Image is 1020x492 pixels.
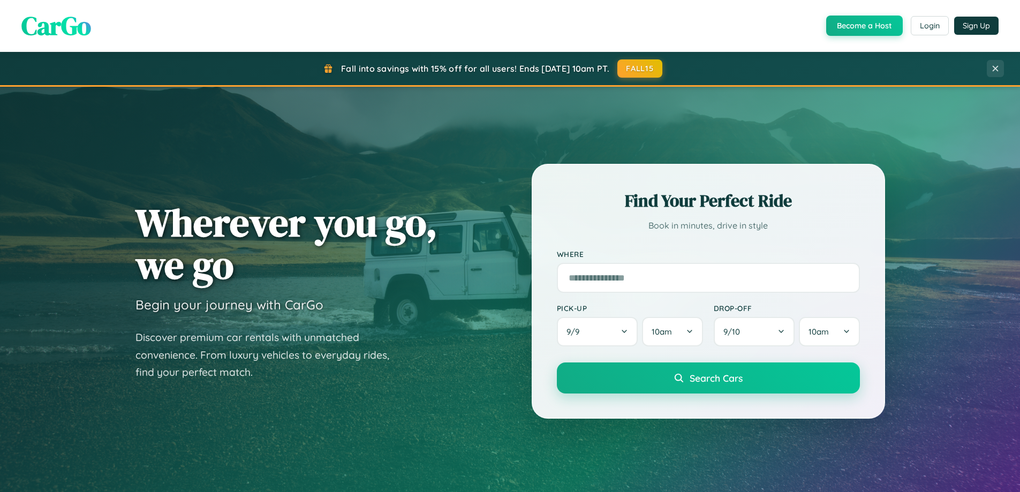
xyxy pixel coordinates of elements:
[642,317,702,346] button: 10am
[826,16,903,36] button: Become a Host
[566,327,585,337] span: 9 / 9
[135,201,437,286] h1: Wherever you go, we go
[652,327,672,337] span: 10am
[617,59,662,78] button: FALL15
[135,297,323,313] h3: Begin your journey with CarGo
[135,329,403,381] p: Discover premium car rentals with unmatched convenience. From luxury vehicles to everyday rides, ...
[714,304,860,313] label: Drop-off
[911,16,949,35] button: Login
[954,17,999,35] button: Sign Up
[557,362,860,393] button: Search Cars
[809,327,829,337] span: 10am
[341,63,609,74] span: Fall into savings with 15% off for all users! Ends [DATE] 10am PT.
[21,8,91,43] span: CarGo
[714,317,795,346] button: 9/10
[557,218,860,233] p: Book in minutes, drive in style
[799,317,859,346] button: 10am
[557,317,638,346] button: 9/9
[723,327,745,337] span: 9 / 10
[557,189,860,213] h2: Find Your Perfect Ride
[557,304,703,313] label: Pick-up
[690,372,743,384] span: Search Cars
[557,249,860,259] label: Where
